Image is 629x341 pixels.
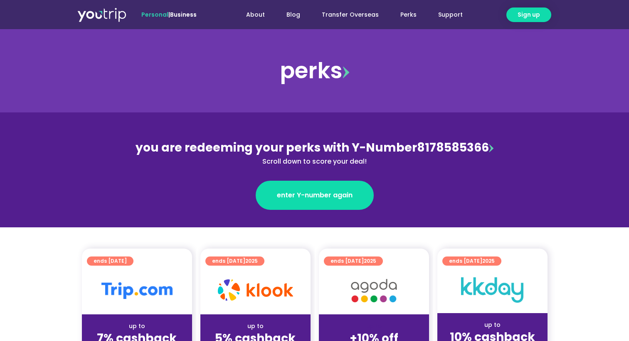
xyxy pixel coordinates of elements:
[170,10,197,19] a: Business
[506,7,551,22] a: Sign up
[235,7,276,22] a: About
[364,257,376,264] span: 2025
[276,7,311,22] a: Blog
[134,157,495,167] div: Scroll down to score your deal!
[311,7,390,22] a: Transfer Overseas
[256,181,374,210] a: enter Y-number again
[331,256,376,266] span: ends [DATE]
[482,257,495,264] span: 2025
[442,256,501,266] a: ends [DATE]2025
[366,322,382,330] span: up to
[205,256,264,266] a: ends [DATE]2025
[277,190,353,200] span: enter Y-number again
[324,256,383,266] a: ends [DATE]2025
[219,7,474,22] nav: Menu
[390,7,427,22] a: Perks
[89,322,185,331] div: up to
[134,139,495,167] div: 8178585366
[518,10,540,19] span: Sign up
[87,256,133,266] a: ends [DATE]
[212,256,258,266] span: ends [DATE]
[245,257,258,264] span: 2025
[94,256,127,266] span: ends [DATE]
[449,256,495,266] span: ends [DATE]
[136,139,417,156] span: you are redeeming your perks with Y-Number
[141,10,197,19] span: |
[444,321,541,329] div: up to
[207,322,304,331] div: up to
[427,7,474,22] a: Support
[141,10,168,19] span: Personal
